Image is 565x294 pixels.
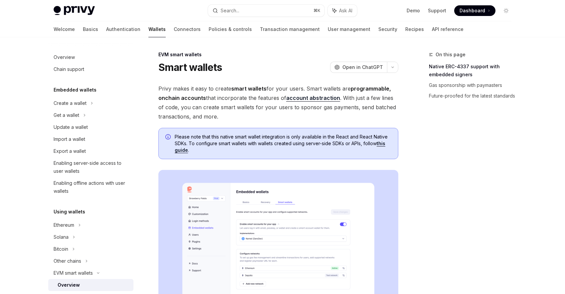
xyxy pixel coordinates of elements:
[54,233,69,241] div: Solana
[158,51,398,58] div: EVM smart wallets
[54,179,129,195] div: Enabling offline actions with user wallets
[328,21,370,37] a: User management
[339,7,352,14] span: Ask AI
[48,145,133,157] a: Export a wallet
[208,5,324,17] button: Search...⌘K
[454,5,495,16] a: Dashboard
[407,7,420,14] a: Demo
[221,7,239,15] div: Search...
[54,123,88,131] div: Update a wallet
[501,5,511,16] button: Toggle dark mode
[148,21,166,37] a: Wallets
[54,257,81,265] div: Other chains
[429,80,517,91] a: Gas sponsorship with paymasters
[48,157,133,177] a: Enabling server-side access to user wallets
[54,208,85,216] h5: Using wallets
[48,51,133,63] a: Overview
[54,245,68,253] div: Bitcoin
[436,51,466,59] span: On this page
[209,21,252,37] a: Policies & controls
[58,281,80,289] div: Overview
[48,279,133,291] a: Overview
[342,64,383,71] span: Open in ChatGPT
[54,159,129,175] div: Enabling server-side access to user wallets
[54,269,93,277] div: EVM smart wallets
[54,135,85,143] div: Import a wallet
[231,85,267,92] strong: smart wallets
[328,5,357,17] button: Ask AI
[54,86,96,94] h5: Embedded wallets
[313,8,320,13] span: ⌘ K
[260,21,320,37] a: Transaction management
[175,134,391,153] span: Please note that this native smart wallet integration is only available in the React and React Na...
[54,65,84,73] div: Chain support
[54,53,75,61] div: Overview
[48,63,133,75] a: Chain support
[83,21,98,37] a: Basics
[286,95,340,102] a: account abstraction
[54,6,95,15] img: light logo
[54,111,79,119] div: Get a wallet
[460,7,485,14] span: Dashboard
[428,7,446,14] a: Support
[432,21,464,37] a: API reference
[429,61,517,80] a: Native ERC-4337 support with embedded signers
[378,21,397,37] a: Security
[405,21,424,37] a: Recipes
[158,61,222,73] h1: Smart wallets
[106,21,140,37] a: Authentication
[330,62,387,73] button: Open in ChatGPT
[54,99,87,107] div: Create a wallet
[54,147,86,155] div: Export a wallet
[54,21,75,37] a: Welcome
[174,21,201,37] a: Connectors
[48,121,133,133] a: Update a wallet
[54,221,74,229] div: Ethereum
[158,84,398,121] span: Privy makes it easy to create for your users. Smart wallets are that incorporate the features of ...
[48,133,133,145] a: Import a wallet
[48,177,133,197] a: Enabling offline actions with user wallets
[429,91,517,101] a: Future-proofed for the latest standards
[165,134,172,141] svg: Info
